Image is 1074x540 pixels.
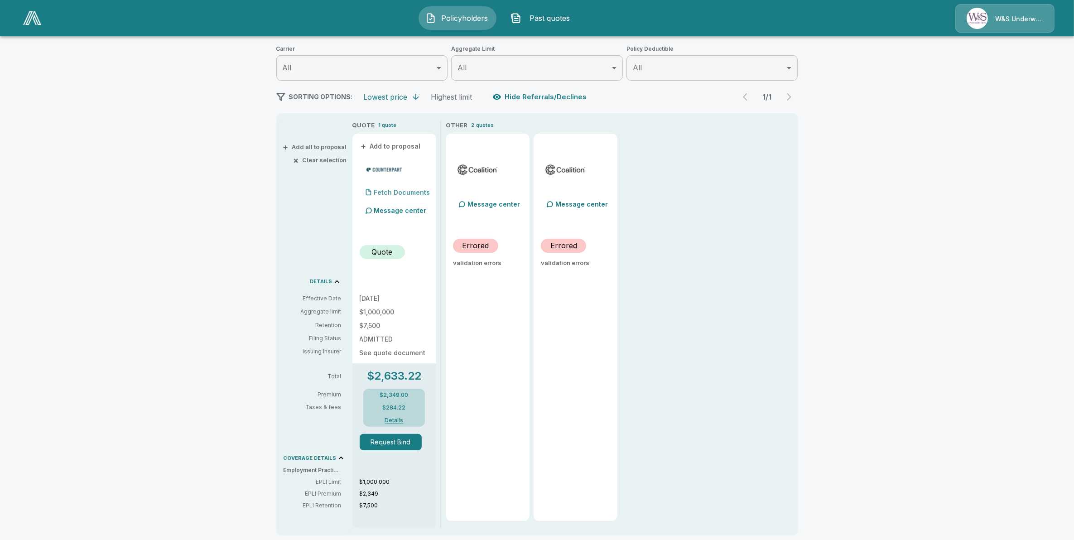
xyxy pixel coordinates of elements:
[555,199,608,209] p: Message center
[374,206,427,215] p: Message center
[284,308,342,316] p: Aggregate limit
[360,434,429,450] span: Request Bind
[284,490,342,498] p: EPLI Premium: Employment Practices Liability Premium
[471,121,474,129] p: 2
[360,490,436,498] p: $2,349
[476,121,494,129] p: quotes
[23,11,41,25] img: AA Logo
[453,260,522,266] p: validation errors
[283,63,292,72] span: All
[284,478,342,486] p: EPLI Limit: Employment Practices Liability Limit
[374,189,430,196] p: Fetch Documents
[541,260,610,266] p: validation errors
[550,240,577,251] p: Errored
[457,163,499,176] img: coalitionmlsurplus
[633,63,642,72] span: All
[367,371,421,381] p: $2,633.22
[276,44,448,53] span: Carrier
[360,295,429,302] p: [DATE]
[419,6,496,30] button: Policyholders IconPolicyholders
[295,157,347,163] button: ×Clear selection
[360,323,429,329] p: $7,500
[360,350,429,356] p: See quote document
[284,294,342,303] p: Effective Date
[284,466,349,474] p: Employment Practices Liability (EPLI)
[284,374,349,379] p: Total
[383,405,406,410] p: $284.22
[431,92,472,101] div: Highest limit
[360,434,422,450] button: Request Bind
[451,44,623,53] span: Aggregate Limit
[360,478,436,486] p: $1,000,000
[360,309,429,315] p: $1,000,000
[491,88,591,106] button: Hide Referrals/Declines
[626,44,798,53] span: Policy Deductible
[284,392,349,397] p: Premium
[525,13,575,24] span: Past quotes
[425,13,436,24] img: Policyholders Icon
[360,141,423,151] button: +Add to proposal
[363,163,405,176] img: counterpartmladmitted
[758,93,776,101] p: 1 / 1
[361,143,366,149] span: +
[995,14,1043,24] p: W&S Underwriters
[440,13,490,24] span: Policyholders
[458,63,467,72] span: All
[376,418,412,423] button: Details
[967,8,988,29] img: Agency Icon
[511,13,521,24] img: Past quotes Icon
[446,121,467,130] p: OTHER
[284,456,337,461] p: COVERAGE DETAILS
[284,321,342,329] p: Retention
[544,163,587,176] img: coalitionmladmitted
[283,144,289,150] span: +
[380,392,409,398] p: $2,349.00
[310,279,332,284] p: DETAILS
[284,334,342,342] p: Filing Status
[352,121,375,130] p: QUOTE
[360,336,429,342] p: ADMITTED
[294,157,299,163] span: ×
[504,6,582,30] button: Past quotes IconPast quotes
[285,144,347,150] button: +Add all to proposal
[467,199,520,209] p: Message center
[379,121,397,129] p: 1 quote
[284,405,349,410] p: Taxes & fees
[360,501,436,510] p: $7,500
[289,93,353,101] span: SORTING OPTIONS:
[284,501,342,510] p: EPLI Retention: Employment Practices Liability Retention
[284,347,342,356] p: Issuing Insurer
[462,240,489,251] p: Errored
[372,246,393,257] p: Quote
[955,4,1055,33] a: Agency IconW&S Underwriters
[364,92,408,101] div: Lowest price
